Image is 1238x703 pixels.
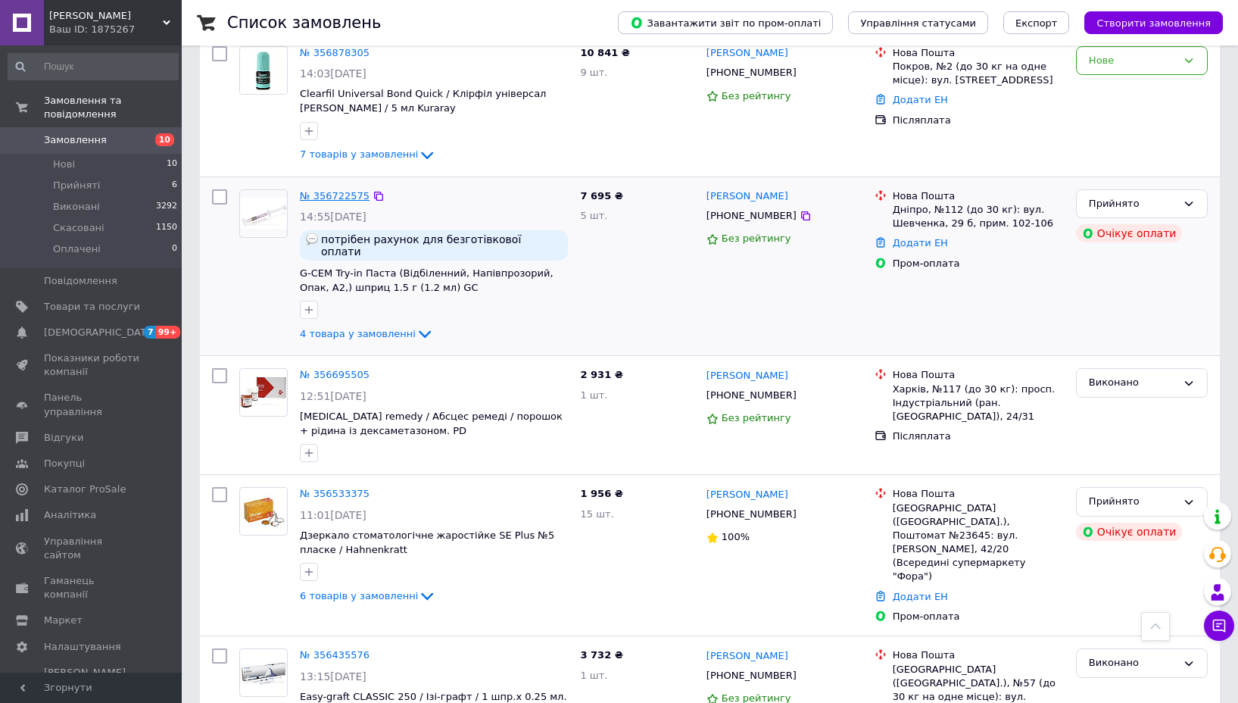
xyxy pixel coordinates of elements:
div: Харків, №117 (до 30 кг): просп. Індустріальний (ран. [GEOGRAPHIC_DATA]), 24/31 [893,383,1064,424]
span: Без рейтингу [722,412,791,423]
div: Нова Пошта [893,189,1064,203]
div: [PHONE_NUMBER] [703,63,800,83]
button: Управління статусами [848,11,988,34]
a: [PERSON_NAME] [706,488,788,502]
div: Нова Пошта [893,648,1064,662]
span: 6 [172,179,177,192]
a: [PERSON_NAME] [706,369,788,383]
span: Експорт [1015,17,1058,29]
a: № 356878305 [300,47,370,58]
div: Нова Пошта [893,368,1064,382]
span: 5 шт. [580,210,607,221]
span: Повідомлення [44,274,117,288]
span: 1150 [156,221,177,235]
span: 11:01[DATE] [300,509,366,521]
span: Товари та послуги [44,300,140,314]
span: Управління статусами [860,17,976,29]
div: Ваш ID: 1875267 [49,23,182,36]
span: Оплачені [53,242,101,256]
span: Прийняті [53,179,100,192]
span: 14:55[DATE] [300,211,366,223]
span: Відгуки [44,431,83,445]
span: Гаманець компанії [44,574,140,601]
span: [MEDICAL_DATA] remedy / Абсцес ремеді / порошок + рідина із дексаметазоном. PD ([GEOGRAPHIC_DATA]) [300,411,563,450]
div: Пром-оплата [893,257,1064,270]
div: Післяплата [893,430,1064,443]
span: Управління сайтом [44,535,140,562]
span: Без рейтингу [722,90,791,102]
span: Аналітика [44,508,96,522]
div: [GEOGRAPHIC_DATA] ([GEOGRAPHIC_DATA].), Поштомат №23645: вул. [PERSON_NAME], 42/20 (Всередині суп... [893,501,1064,584]
a: № 356722575 [300,190,370,202]
a: № 356695505 [300,369,370,380]
span: 0 [172,242,177,256]
a: 6 товарів у замовленні [300,590,436,601]
div: Покров, №2 (до 30 кг на одне місце): вул. [STREET_ADDRESS] [893,60,1064,87]
div: Виконано [1089,655,1177,671]
a: [PERSON_NAME] [706,46,788,61]
span: Показники роботи компанії [44,351,140,379]
a: Clearfil Universal Bond Quick / Клірфіл універсал [PERSON_NAME] / 5 мл Kuraray ([GEOGRAPHIC_DATA]) [300,88,546,127]
span: 99+ [156,326,181,339]
div: Післяплата [893,114,1064,127]
span: 12:51[DATE] [300,390,366,402]
span: 4 товара у замовленні [300,328,416,339]
img: Фото товару [241,47,287,94]
span: 3 732 ₴ [580,649,622,661]
div: [PHONE_NUMBER] [703,505,800,524]
a: Фото товару [239,368,288,417]
img: Фото товару [240,661,287,685]
span: Створити замовлення [1096,17,1211,29]
img: :speech_balloon: [306,233,318,245]
a: G-CEM Try-in Паста (Відбіленний, Напівпрозорий, Опак, А2,) шприц 1.5 г (1.2 мл) GC [GEOGRAPHIC_DATA] [300,267,554,307]
span: 7 [144,326,156,339]
span: Завантажити звіт по пром-оплаті [630,16,821,30]
span: Каталог ProSale [44,483,126,496]
a: Дзеркало стоматологічне жаростійке SE Plus №5 пласке / Hahnenkratt [300,530,554,555]
button: Чат з покупцем [1204,611,1234,641]
span: МедСтом Маркет [49,9,163,23]
a: Фото товару [239,189,288,238]
button: Створити замовлення [1084,11,1223,34]
span: Панель управління [44,391,140,418]
div: Нова Пошта [893,487,1064,501]
span: [DEMOGRAPHIC_DATA] [44,326,156,339]
a: 7 товарів у замовленні [300,148,436,160]
div: Нова Пошта [893,46,1064,60]
div: Очікує оплати [1076,224,1183,242]
span: 2 931 ₴ [580,369,622,380]
span: 6 товарів у замовленні [300,590,418,601]
h1: Список замовлень [227,14,381,32]
button: Завантажити звіт по пром-оплаті [618,11,833,34]
a: [PERSON_NAME] [706,649,788,664]
a: № 356533375 [300,488,370,499]
img: Фото товару [240,376,287,408]
div: Прийнято [1089,494,1177,510]
a: Фото товару [239,46,288,95]
img: Фото товару [240,491,287,533]
div: [PHONE_NUMBER] [703,386,800,405]
span: 9 шт. [580,67,607,78]
span: Замовлення [44,133,107,147]
img: Фото товару [240,198,287,229]
a: Фото товару [239,487,288,536]
span: 1 шт. [580,389,607,401]
a: Створити замовлення [1069,17,1223,28]
span: 3292 [156,200,177,214]
a: Додати ЕН [893,94,948,105]
span: 7 695 ₴ [580,190,622,202]
button: Експорт [1003,11,1070,34]
span: 15 шт. [580,508,613,520]
span: 1 шт. [580,670,607,681]
div: Дніпро, №112 (до 30 кг): вул. Шевченка, 29 б, прим. 102-106 [893,203,1064,230]
span: 14:03[DATE] [300,67,366,80]
span: 10 [155,133,174,146]
span: Виконані [53,200,100,214]
span: Нові [53,158,75,171]
a: Додати ЕН [893,591,948,602]
a: Додати ЕН [893,237,948,248]
span: 10 841 ₴ [580,47,629,58]
span: 100% [722,531,750,542]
